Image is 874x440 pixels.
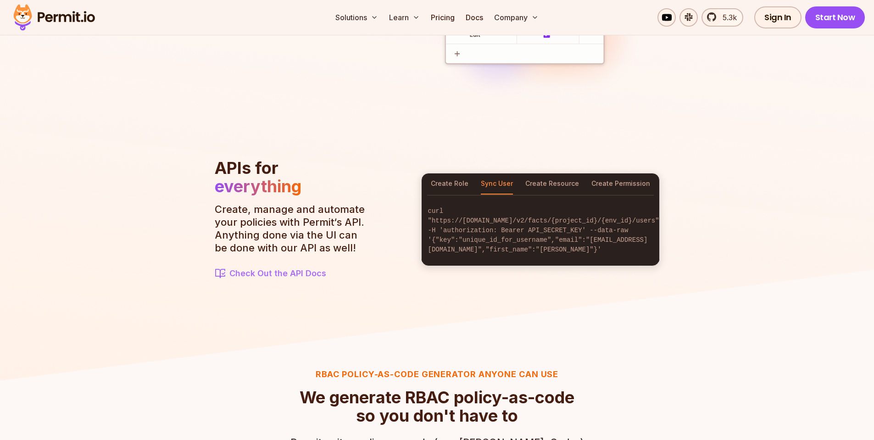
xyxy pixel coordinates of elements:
code: curl "https://[DOMAIN_NAME]/v2/facts/{project_id}/{env_id}/users" -H 'authorization: Bearer API_S... [422,199,659,262]
span: everything [215,176,301,196]
h2: so you don't have to [300,388,574,425]
p: Create, manage and automate your policies with Permit‘s API. Anything done via the UI can be done... [215,203,371,254]
button: Company [490,8,542,27]
button: Solutions [332,8,382,27]
button: Create Role [431,173,468,195]
button: Sync User [481,173,513,195]
a: Pricing [427,8,458,27]
button: Create Permission [591,173,650,195]
span: Check Out the API Docs [229,267,326,280]
span: APIs for [215,158,278,178]
a: Start Now [805,6,865,28]
span: 5.3k [717,12,737,23]
button: Create Resource [525,173,579,195]
a: Docs [462,8,487,27]
button: Learn [385,8,423,27]
a: 5.3k [701,8,743,27]
span: We generate RBAC policy-as-code [300,388,574,407]
a: Sign In [754,6,802,28]
a: Check Out the API Docs [215,267,371,280]
img: Permit logo [9,2,99,33]
h3: RBAC Policy-as-code generator anyone can use [290,368,584,381]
